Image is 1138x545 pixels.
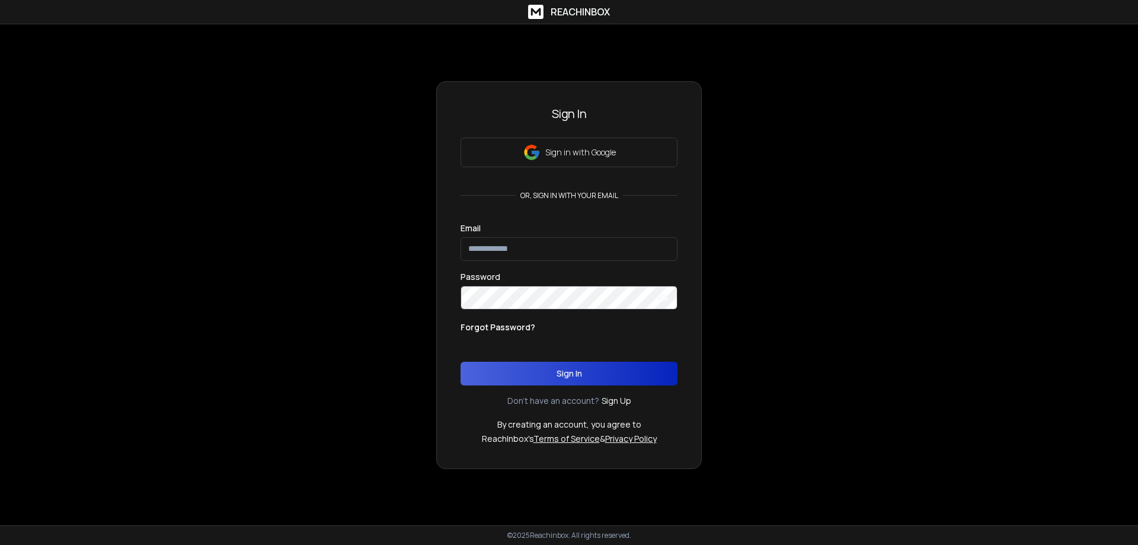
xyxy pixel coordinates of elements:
[545,146,616,158] p: Sign in with Google
[461,224,481,232] label: Email
[461,273,500,281] label: Password
[507,531,631,540] p: © 2025 Reachinbox. All rights reserved.
[602,395,631,407] a: Sign Up
[482,433,657,445] p: ReachInbox's &
[461,362,677,385] button: Sign In
[461,138,677,167] button: Sign in with Google
[461,106,677,122] h3: Sign In
[497,419,641,431] p: By creating an account, you agree to
[533,433,600,444] a: Terms of Service
[528,5,610,19] a: ReachInbox
[507,395,599,407] p: Don't have an account?
[461,321,535,333] p: Forgot Password?
[516,191,623,200] p: or, sign in with your email
[551,5,610,19] h1: ReachInbox
[605,433,657,444] a: Privacy Policy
